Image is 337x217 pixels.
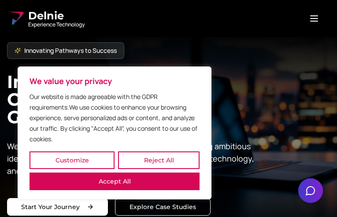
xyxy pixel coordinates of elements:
[24,46,117,55] span: Innovating Pathways to Success
[7,73,330,126] h1: Imagine Craft Grow
[298,10,330,27] button: Open menu
[115,198,211,216] a: Explore our solutions
[298,178,323,203] button: Open chat
[28,9,85,23] span: Delnie
[7,10,25,27] img: Delnie Logo
[7,9,85,28] a: Delnie Logo Full
[28,21,85,28] span: Experience Technology
[7,140,261,177] p: We blaze new trails with cutting-edge solutions, turning ambitious ideas into powerful, scalable ...
[7,198,108,216] a: Start your project with us
[118,151,200,169] button: Reject All
[30,92,200,144] p: Our website is made agreeable with the GDPR requirements.We use cookies to enhance your browsing ...
[30,76,200,86] p: We value your privacy
[30,151,115,169] button: Customize
[30,173,200,190] button: Accept All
